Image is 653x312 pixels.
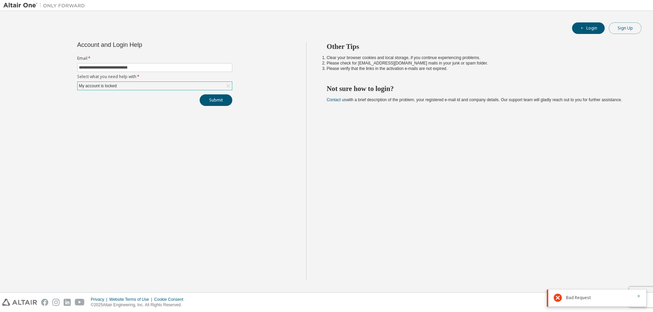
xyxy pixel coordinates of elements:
span: with a brief description of the problem, your registered e-mail id and company details. Our suppo... [327,97,622,102]
div: My account is locked [78,82,232,90]
label: Email [77,56,232,61]
button: Login [572,22,605,34]
div: Privacy [91,297,109,302]
li: Please check for [EMAIL_ADDRESS][DOMAIN_NAME] mails in your junk or spam folder. [327,60,630,66]
img: linkedin.svg [64,299,71,306]
h2: Not sure how to login? [327,84,630,93]
button: Sign Up [609,22,641,34]
img: Altair One [3,2,88,9]
img: altair_logo.svg [2,299,37,306]
img: youtube.svg [75,299,85,306]
button: Submit [200,94,232,106]
div: Account and Login Help [77,42,201,48]
li: Clear your browser cookies and local storage, if you continue experiencing problems. [327,55,630,60]
span: Bad Request [566,295,591,300]
p: © 2025 Altair Engineering, Inc. All Rights Reserved. [91,302,187,308]
div: My account is locked [78,82,118,90]
h2: Other Tips [327,42,630,51]
img: facebook.svg [41,299,48,306]
li: Please verify that the links in the activation e-mails are not expired. [327,66,630,71]
img: instagram.svg [52,299,60,306]
div: Cookie Consent [154,297,187,302]
div: Website Terms of Use [109,297,154,302]
a: Contact us [327,97,346,102]
label: Select what you need help with [77,74,232,79]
